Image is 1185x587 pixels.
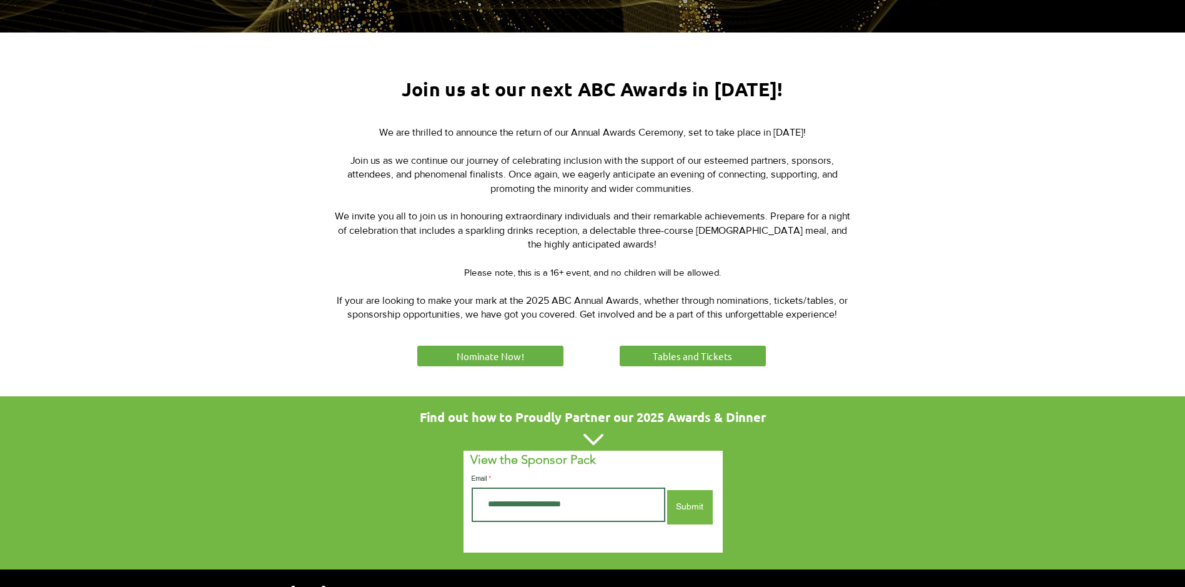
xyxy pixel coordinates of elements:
span: Nominate Now! [457,349,524,363]
span: Join us at our next ABC Awards in [DATE]! [402,78,783,101]
span: Tables and Tickets [653,349,732,363]
span: Find out how to Proudly Partner our 2025 Awards & Dinner [420,409,766,425]
label: Email [472,476,665,482]
span: View the Sponsor Pack [470,452,596,467]
span: We are thrilled to announce the return of our Annual Awards Ceremony, set to take place in [DATE]! [379,127,806,138]
span: Join us as we continue our journey of celebrating inclusion with the support of our esteemed part... [347,155,838,194]
span: Please note, this is a 16+ event, and no children will be allowed. [464,267,721,278]
span: If your are looking to make your mark at the 2025 ABC Annual Awards, whether through nominations,... [337,295,848,319]
span: Submit [676,501,703,513]
a: Tables and Tickets [618,344,768,368]
button: Submit [667,490,713,524]
span: We invite you all to join us in honouring extraordinary individuals and their remarkable achievem... [335,211,850,249]
a: Nominate Now! [415,344,565,368]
